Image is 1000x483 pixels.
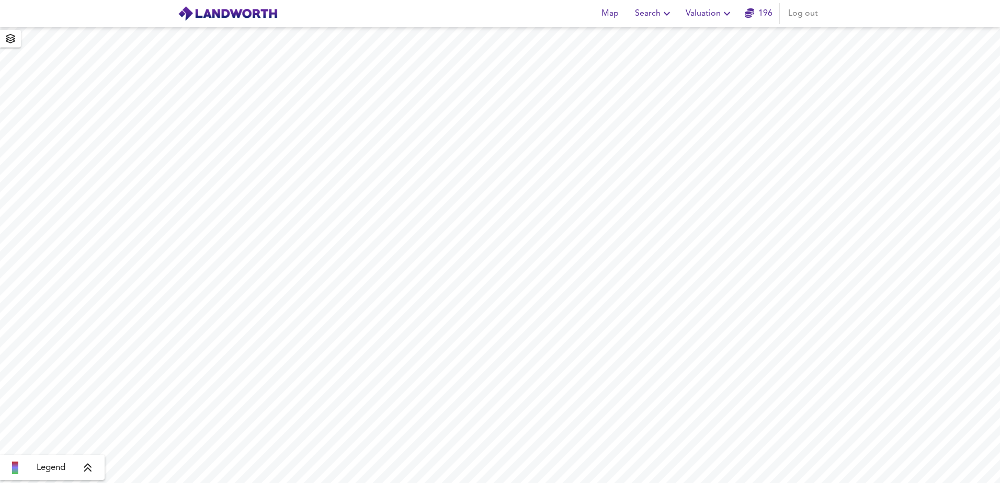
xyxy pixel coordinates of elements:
button: Search [631,3,677,24]
a: 196 [745,6,772,21]
span: Search [635,6,673,21]
span: Log out [788,6,818,21]
span: Valuation [686,6,733,21]
img: logo [178,6,278,21]
span: Legend [37,462,65,474]
button: Map [593,3,627,24]
span: Map [597,6,622,21]
button: Log out [784,3,822,24]
button: 196 [742,3,775,24]
button: Valuation [681,3,737,24]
